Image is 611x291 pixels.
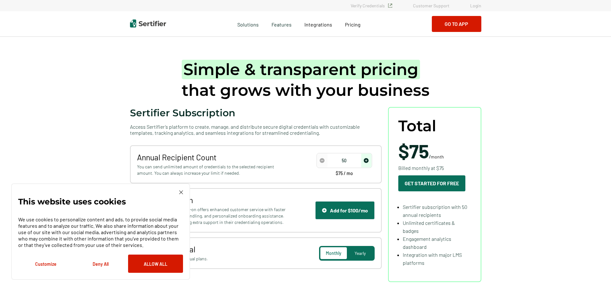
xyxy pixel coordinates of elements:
span: Billed monthly at $75 [398,164,444,172]
img: Support Icon [322,208,327,213]
span: Payment Interval [137,244,287,254]
span: Solutions [237,20,259,28]
img: Cookie Popup Close [179,190,183,194]
button: Customize [18,255,73,273]
button: Support IconAdd for $100/mo [315,201,375,219]
span: The Advanced Support Add-on offers enhanced customer service with faster response times, priority... [137,206,287,226]
img: Increase Icon [364,158,369,163]
span: Get 2 months free with annual plans. [137,256,287,262]
span: decrease number [317,154,327,167]
span: Annual Recipient Count [137,152,287,162]
img: Decrease Icon [320,158,325,163]
span: Pricing [345,21,361,27]
span: $75 [398,139,429,162]
a: Pricing [345,20,361,28]
span: Unlimited certificates & badges [403,220,455,234]
span: $75 / mo [336,171,353,176]
button: Go to App [432,16,481,32]
a: Verify Credentials [351,3,392,8]
span: Simple & transparent pricing [182,60,420,79]
button: Get Started For Free [398,175,465,191]
span: Engagement analytics dashboard [403,236,451,250]
img: Verified [388,4,392,8]
a: Integrations [304,20,332,28]
a: Customer Support [413,3,449,8]
span: Sertifier subscription with 50 annual recipients [403,204,467,218]
span: Sertifier Subscription [130,107,235,119]
span: Monthly [326,250,341,256]
a: Login [470,3,481,8]
button: Deny All [73,255,128,273]
button: Allow All [128,255,183,273]
div: Add for $100/mo [322,207,368,213]
span: Features [271,20,292,28]
span: Total [398,117,436,135]
img: Sertifier | Digital Credentialing Platform [130,19,166,27]
span: You can send unlimited amount of credentials to the selected recipient amount. You can always inc... [137,164,287,176]
span: Integration with major LMS platforms [403,252,462,266]
span: / [398,141,444,160]
span: Support Add-On [137,195,287,205]
span: month [431,154,444,159]
span: Yearly [355,250,366,256]
span: Access Sertifier’s platform to create, manage, and distribute secure digital credentials with cus... [130,124,382,136]
span: increase number [361,154,371,167]
p: This website uses cookies [18,198,126,205]
span: Integrations [304,21,332,27]
h1: that grows with your business [182,59,430,101]
p: We use cookies to personalize content and ads, to provide social media features and to analyze ou... [18,216,183,248]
